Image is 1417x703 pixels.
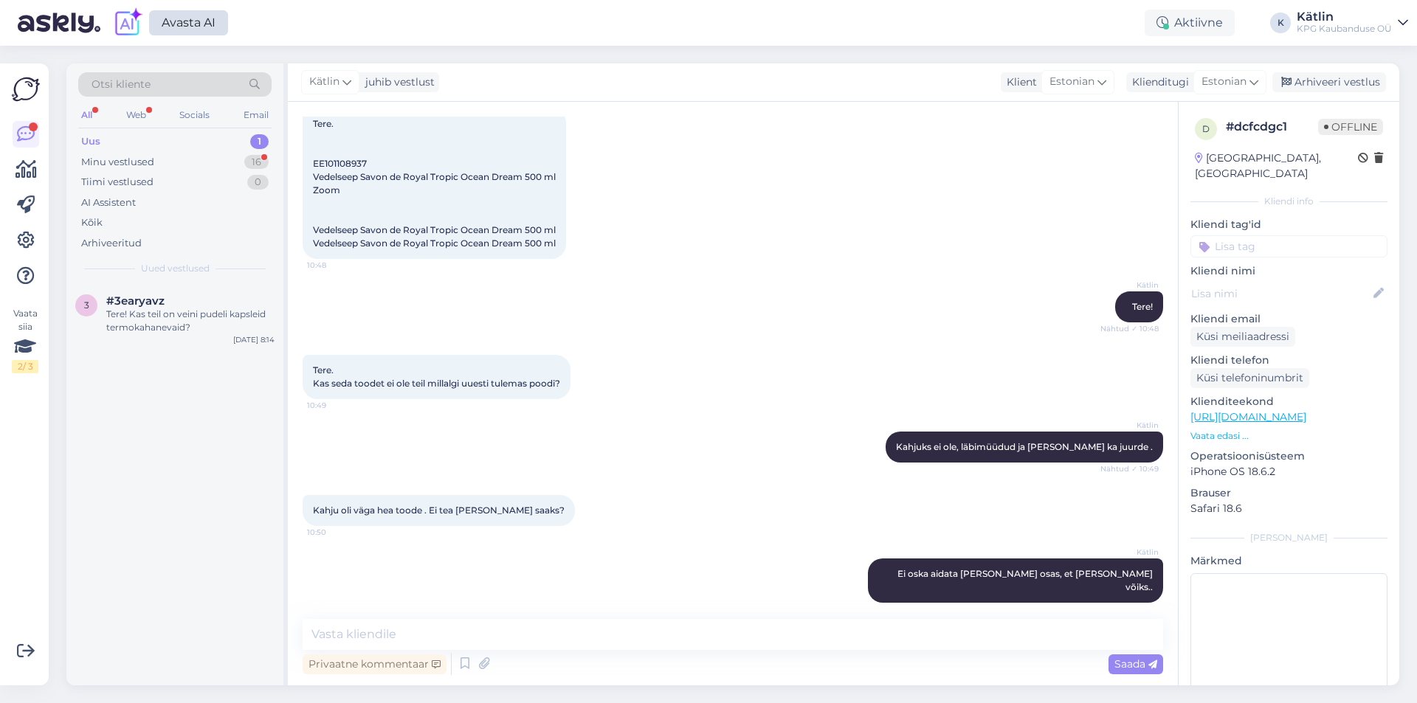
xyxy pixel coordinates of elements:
[1297,23,1392,35] div: KPG Kaubanduse OÜ
[1297,11,1392,23] div: Kätlin
[1190,485,1387,501] p: Brauser
[303,654,447,674] div: Privaatne kommentaar
[1270,13,1291,33] div: K
[1297,11,1408,35] a: KätlinKPG Kaubanduse OÜ
[78,105,95,125] div: All
[81,155,154,170] div: Minu vestlused
[313,505,565,516] span: Kahju oli väga hea toode . Ei tea [PERSON_NAME] saaks?
[244,155,269,170] div: 16
[81,215,103,230] div: Kõik
[84,299,89,311] span: 3
[1103,420,1159,431] span: Kätlin
[1190,195,1387,208] div: Kliendi info
[1190,263,1387,279] p: Kliendi nimi
[81,236,142,251] div: Arhiveeritud
[176,105,213,125] div: Socials
[1001,75,1037,90] div: Klient
[1132,301,1153,312] span: Tere!
[1190,449,1387,464] p: Operatsioonisüsteem
[1114,657,1157,671] span: Saada
[250,134,269,149] div: 1
[106,308,275,334] div: Tere! Kas teil on veini pudeli kapsleid termokahanevaid?
[1226,118,1318,136] div: # dcfcdgc1
[1190,531,1387,544] div: [PERSON_NAME]
[1190,394,1387,409] p: Klienditeekond
[1190,501,1387,516] p: Safari 18.6
[81,134,100,149] div: Uus
[1100,463,1159,474] span: Nähtud ✓ 10:49
[1202,123,1210,134] span: d
[123,105,149,125] div: Web
[1103,547,1159,558] span: Kätlin
[12,360,38,373] div: 2 / 3
[897,568,1155,592] span: Ei oska aidata [PERSON_NAME] osas, et [PERSON_NAME] võiks..
[1272,72,1386,92] div: Arhiveeri vestlus
[307,260,362,271] span: 10:48
[1190,235,1387,257] input: Lisa tag
[307,527,362,538] span: 10:50
[1190,429,1387,443] p: Vaata edasi ...
[313,118,556,249] span: Tere. EE101108937 Vedelseep Savon de Royal Tropic Ocean Dream 500 ml Zoom Vedelseep Savon de Roya...
[92,77,151,92] span: Otsi kliente
[81,195,136,210] div: AI Assistent
[896,441,1153,452] span: Kahjuks ei ole, läbimüüdud ja [PERSON_NAME] ka juurde .
[1190,353,1387,368] p: Kliendi telefon
[309,74,339,90] span: Kätlin
[112,7,143,38] img: explore-ai
[149,10,228,35] a: Avasta AI
[12,75,40,103] img: Askly Logo
[1190,368,1309,388] div: Küsi telefoninumbrit
[1100,603,1159,614] span: Nähtud ✓ 10:50
[307,400,362,411] span: 10:49
[141,262,210,275] span: Uued vestlused
[1318,119,1383,135] span: Offline
[233,334,275,345] div: [DATE] 8:14
[1190,464,1387,479] p: iPhone OS 18.6.2
[106,294,165,308] span: #3earyavz
[1100,323,1159,334] span: Nähtud ✓ 10:48
[313,364,560,389] span: Tere. Kas seda toodet ei ole teil millalgi uuesti tulemas poodi?
[241,105,272,125] div: Email
[1190,410,1306,423] a: [URL][DOMAIN_NAME]
[1191,285,1371,302] input: Lisa nimi
[1145,10,1235,36] div: Aktiivne
[247,175,269,190] div: 0
[1201,74,1247,90] span: Estonian
[1190,217,1387,232] p: Kliendi tag'id
[1190,553,1387,569] p: Märkmed
[1190,327,1295,347] div: Küsi meiliaadressi
[1103,280,1159,291] span: Kätlin
[81,175,154,190] div: Tiimi vestlused
[12,307,38,373] div: Vaata siia
[359,75,435,90] div: juhib vestlust
[1190,311,1387,327] p: Kliendi email
[1195,150,1358,181] div: [GEOGRAPHIC_DATA], [GEOGRAPHIC_DATA]
[1049,74,1094,90] span: Estonian
[1126,75,1189,90] div: Klienditugi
